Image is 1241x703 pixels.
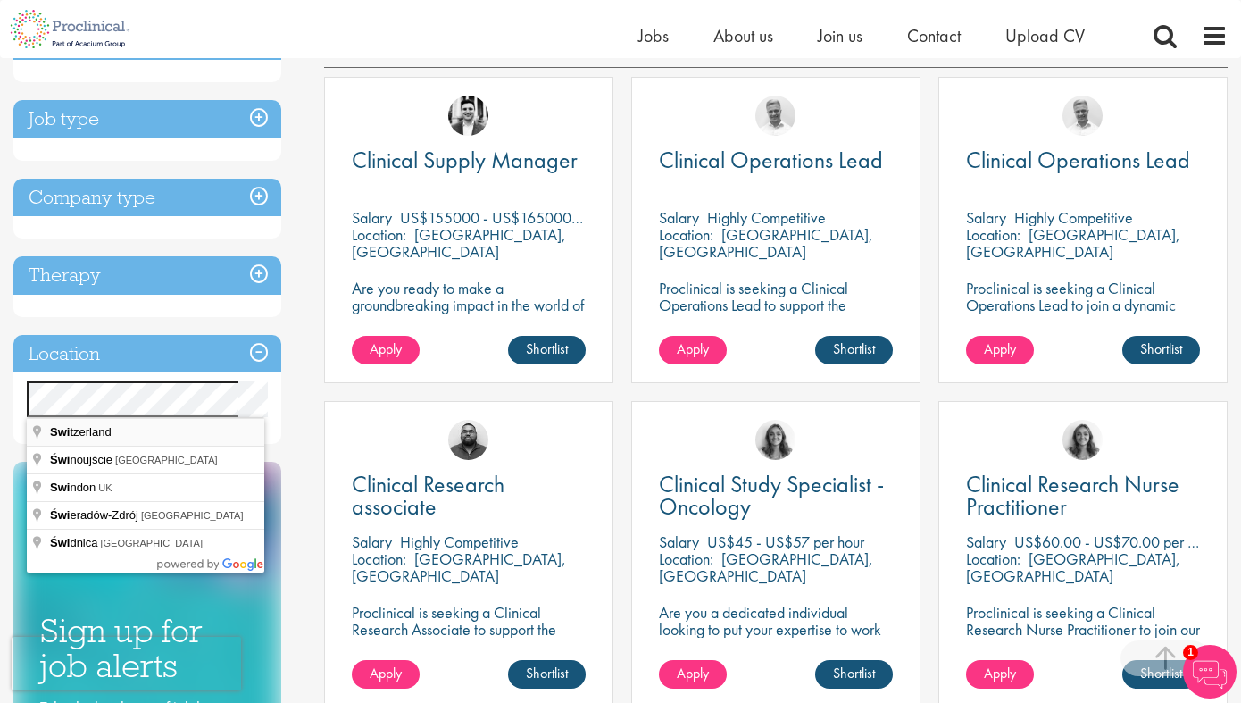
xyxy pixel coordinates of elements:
span: noujście [50,453,115,466]
span: Clinical Operations Lead [659,145,883,175]
h3: Company type [13,179,281,217]
a: Apply [966,660,1034,689]
span: Salary [659,531,699,552]
span: Clinical Study Specialist - Oncology [659,469,884,522]
p: US$155000 - US$165000 per annum [400,207,639,228]
a: Clinical Supply Manager [352,149,586,172]
p: Highly Competitive [707,207,826,228]
img: Ashley Bennett [448,420,488,460]
a: Apply [352,660,420,689]
span: tzerland [50,425,114,439]
p: Highly Competitive [1014,207,1133,228]
img: Edward Little [448,96,488,136]
a: About us [713,24,773,47]
a: Clinical Study Specialist - Oncology [659,473,893,518]
span: ndon [50,481,98,494]
h3: Therapy [13,256,281,295]
span: Salary [966,207,1006,228]
p: [GEOGRAPHIC_DATA], [GEOGRAPHIC_DATA] [352,548,566,586]
span: Location: [966,224,1020,245]
span: [GEOGRAPHIC_DATA] [100,538,203,548]
h3: Location [13,335,281,373]
span: [GEOGRAPHIC_DATA] [115,455,218,465]
span: eradów-Zdrój [50,508,141,522]
span: Apply [677,664,709,682]
span: Salary [352,531,392,552]
a: Clinical Research Nurse Practitioner [966,473,1200,518]
span: dnica [50,536,100,549]
span: Location: [352,548,406,569]
p: Are you ready to make a groundbreaking impact in the world of biotechnology? Join a growing compa... [352,280,586,364]
a: Clinical Operations Lead [659,149,893,172]
span: Salary [352,207,392,228]
img: Chatbot [1183,645,1237,699]
span: Clinical Supply Manager [352,145,578,175]
span: 1 [1183,645,1198,660]
p: [GEOGRAPHIC_DATA], [GEOGRAPHIC_DATA] [966,224,1180,262]
span: Apply [370,339,402,358]
p: [GEOGRAPHIC_DATA], [GEOGRAPHIC_DATA] [352,224,566,262]
span: Apply [984,664,1016,682]
span: Swi [50,425,70,439]
span: Location: [352,224,406,245]
h3: Sign up for job alerts [40,614,254,682]
p: Are you a dedicated individual looking to put your expertise to work in a more flexible hybrid wo... [659,604,893,672]
a: Clinical Research associate [352,473,586,518]
span: Location: [659,548,713,569]
img: Jackie Cerchio [755,420,795,460]
p: Proclinical is seeking a Clinical Operations Lead to support the delivery of clinical trials in o... [659,280,893,331]
span: Apply [370,664,402,682]
span: Świ [50,508,70,522]
p: [GEOGRAPHIC_DATA], [GEOGRAPHIC_DATA] [659,224,873,262]
p: [GEOGRAPHIC_DATA], [GEOGRAPHIC_DATA] [659,548,873,586]
a: Apply [659,660,727,689]
a: Shortlist [815,660,893,689]
span: Swi [50,481,70,494]
a: Join us [818,24,862,47]
span: Salary [966,531,1006,552]
a: Shortlist [1122,336,1200,364]
p: US$45 - US$57 per hour [707,531,864,552]
span: Świ [50,453,70,466]
p: [GEOGRAPHIC_DATA], [GEOGRAPHIC_DATA] [966,548,1180,586]
span: Clinical Research Nurse Practitioner [966,469,1179,522]
span: Apply [677,339,709,358]
img: Joshua Bye [755,96,795,136]
span: Świ [50,536,70,549]
a: Shortlist [815,336,893,364]
img: Jackie Cerchio [1062,420,1103,460]
a: Contact [907,24,961,47]
a: Upload CV [1005,24,1085,47]
span: Apply [984,339,1016,358]
span: Clinical Research associate [352,469,504,522]
a: Apply [966,336,1034,364]
a: Shortlist [1122,660,1200,689]
span: [GEOGRAPHIC_DATA] [141,510,244,521]
span: Clinical Operations Lead [966,145,1190,175]
p: Highly Competitive [400,531,519,552]
a: Shortlist [508,660,586,689]
iframe: reCAPTCHA [12,637,241,690]
a: Shortlist [508,336,586,364]
p: Proclinical is seeking a Clinical Research Nurse Practitioner to join our client's team in [GEOGR... [966,604,1200,689]
a: Jobs [638,24,669,47]
a: Apply [659,336,727,364]
h3: Job type [13,100,281,138]
span: Location: [659,224,713,245]
a: Clinical Operations Lead [966,149,1200,172]
img: Joshua Bye [1062,96,1103,136]
span: UK [98,482,112,493]
span: Salary [659,207,699,228]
